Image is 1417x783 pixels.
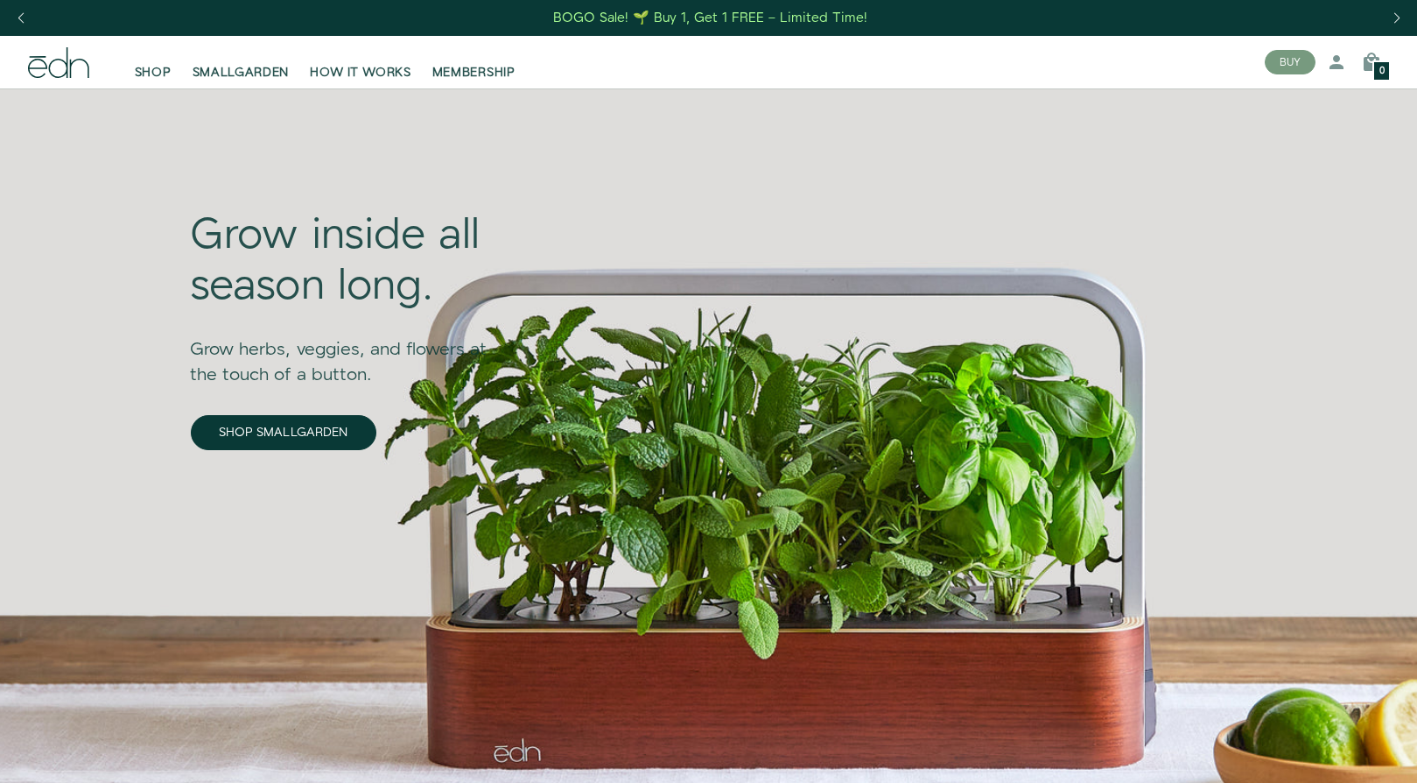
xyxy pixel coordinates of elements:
[432,64,516,81] span: MEMBERSHIP
[193,64,290,81] span: SMALLGARDEN
[299,43,421,81] a: HOW IT WORKS
[191,211,513,312] div: Grow inside all season long.
[182,43,300,81] a: SMALLGARDEN
[191,313,513,388] div: Grow herbs, veggies, and flowers at the touch of a button.
[1379,67,1385,76] span: 0
[553,9,867,27] div: BOGO Sale! 🌱 Buy 1, Get 1 FREE – Limited Time!
[310,64,410,81] span: HOW IT WORKS
[191,415,376,450] a: SHOP SMALLGARDEN
[1280,730,1399,774] iframe: Opens a widget where you can find more information
[551,4,869,32] a: BOGO Sale! 🌱 Buy 1, Get 1 FREE – Limited Time!
[135,64,172,81] span: SHOP
[1265,50,1315,74] button: BUY
[124,43,182,81] a: SHOP
[422,43,526,81] a: MEMBERSHIP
